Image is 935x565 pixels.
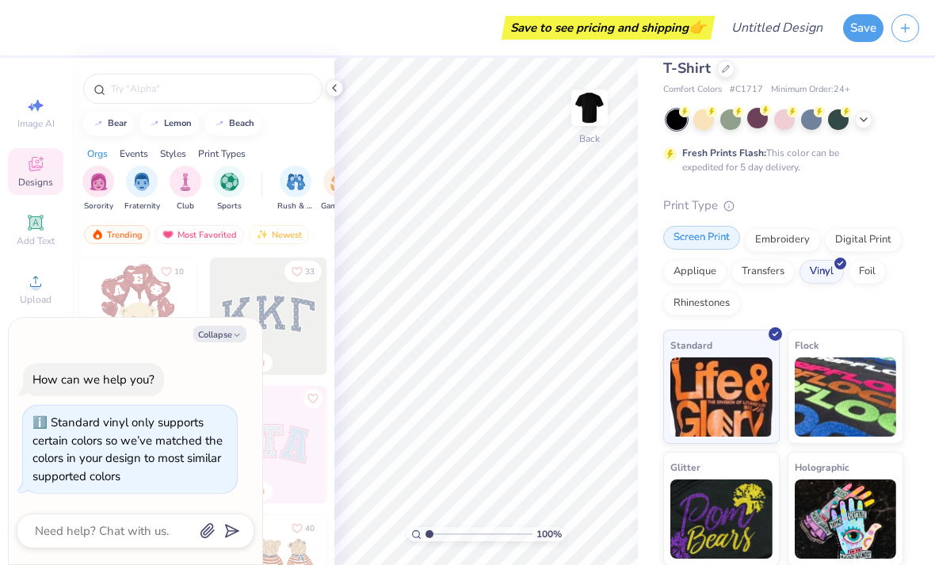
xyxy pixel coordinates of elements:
div: Most Favorited [155,225,244,244]
div: lemon [164,119,192,128]
button: lemon [139,112,199,136]
div: Newest [249,225,309,244]
img: trend_line.gif [213,119,226,128]
div: This color can be expedited for 5 day delivery. [682,146,877,174]
img: edfb13fc-0e43-44eb-bea2-bf7fc0dd67f9 [326,258,444,375]
span: Add Text [17,235,55,247]
div: Save to see pricing and shipping [506,16,711,40]
div: Foil [849,260,886,284]
button: Save [843,14,883,42]
div: Screen Print [663,226,740,250]
div: Print Types [198,147,246,161]
span: # C1717 [730,83,763,97]
img: Glitter [670,479,773,559]
span: Sorority [84,200,113,212]
img: trend_line.gif [148,119,161,128]
input: Try "Alpha" [109,81,312,97]
img: 3b9aba4f-e317-4aa7-a679-c95a879539bd [210,258,327,375]
span: Holographic [795,459,849,475]
div: filter for Fraternity [124,166,160,212]
div: Rhinestones [663,292,740,315]
img: 587403a7-0594-4a7f-b2bd-0ca67a3ff8dd [79,258,197,375]
span: 👉 [689,17,706,36]
div: Events [120,147,148,161]
div: Transfers [731,260,795,284]
img: Newest.gif [256,229,269,240]
div: Back [579,132,600,146]
span: 40 [305,525,315,533]
span: Standard [670,337,712,353]
img: Rush & Bid Image [287,173,305,191]
button: filter button [82,166,114,212]
button: filter button [321,166,357,212]
div: Orgs [87,147,108,161]
div: filter for Rush & Bid [277,166,314,212]
span: Club [177,200,194,212]
img: Standard [670,357,773,437]
button: filter button [213,166,245,212]
span: Game Day [321,200,357,212]
img: Flock [795,357,897,437]
img: Fraternity Image [133,173,151,191]
div: filter for Sorority [82,166,114,212]
span: Upload [20,293,52,306]
span: Flock [795,337,819,353]
div: filter for Sports [213,166,245,212]
div: How can we help you? [32,372,155,387]
img: most_fav.gif [162,229,174,240]
strong: Fresh Prints Flash: [682,147,766,159]
span: 33 [305,268,315,276]
div: Applique [663,260,727,284]
div: bear [108,119,127,128]
img: Back [574,92,605,124]
img: Sports Image [220,173,239,191]
img: Sorority Image [90,173,108,191]
span: Sports [217,200,242,212]
span: Image AI [17,117,55,130]
span: 10 [174,268,184,276]
span: Fraternity [124,200,160,212]
div: filter for Game Day [321,166,357,212]
button: Like [154,261,191,282]
span: Designs [18,176,53,189]
img: trending.gif [91,229,104,240]
span: 100 % [536,527,562,541]
div: Styles [160,147,186,161]
div: beach [229,119,254,128]
button: beach [204,112,261,136]
button: Like [284,261,322,282]
img: 9980f5e8-e6a1-4b4a-8839-2b0e9349023c [210,386,327,503]
img: Game Day Image [330,173,349,191]
div: Standard vinyl only supports certain colors so we’ve matched the colors in your design to most si... [32,414,223,484]
button: filter button [170,166,201,212]
span: Comfort Colors [663,83,722,97]
button: filter button [124,166,160,212]
img: trend_line.gif [92,119,105,128]
div: filter for Club [170,166,201,212]
button: Collapse [193,326,246,342]
span: Rush & Bid [277,200,314,212]
img: 5ee11766-d822-42f5-ad4e-763472bf8dcf [326,386,444,503]
img: e74243e0-e378-47aa-a400-bc6bcb25063a [196,258,313,375]
div: Trending [84,225,150,244]
img: Holographic [795,479,897,559]
div: Digital Print [825,228,902,252]
button: Like [303,389,322,408]
span: Minimum Order: 24 + [771,83,850,97]
img: Club Image [177,173,194,191]
button: Like [284,517,322,539]
div: Embroidery [745,228,820,252]
button: filter button [277,166,314,212]
div: Vinyl [800,260,844,284]
input: Untitled Design [719,12,835,44]
button: bear [83,112,134,136]
div: Print Type [663,197,903,215]
span: Glitter [670,459,700,475]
